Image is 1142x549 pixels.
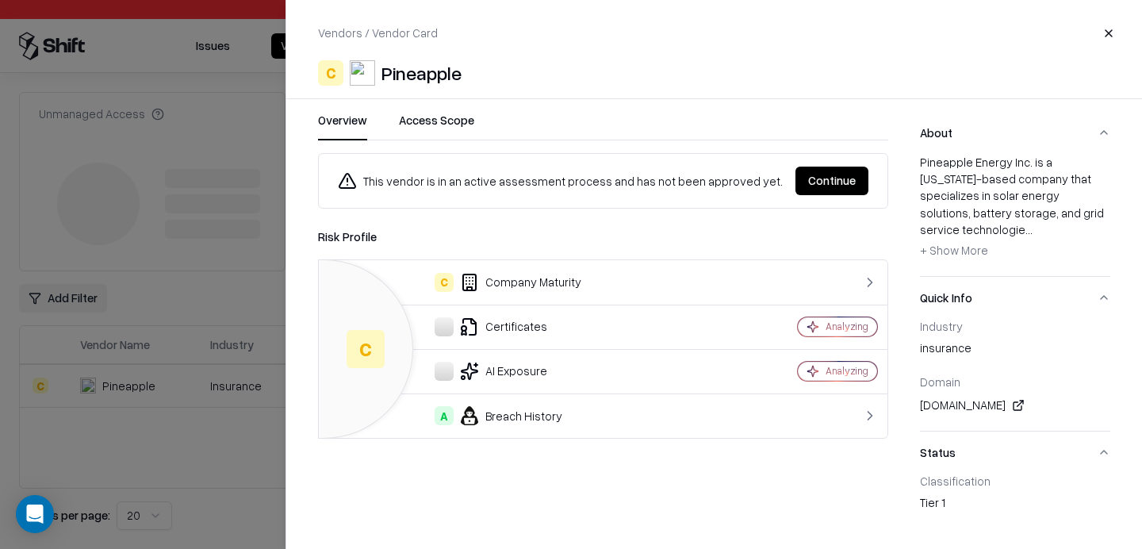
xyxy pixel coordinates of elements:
button: + Show More [920,238,988,263]
button: Overview [318,112,367,140]
div: C [347,330,385,368]
div: This vendor is in an active assessment process and has not been approved yet. [338,171,783,190]
div: Pineapple [381,60,462,86]
div: Breach History [331,406,723,425]
div: C [318,60,343,86]
div: Risk Profile [318,228,888,247]
div: Quick Info [920,319,1110,431]
div: Governance Status [920,529,1110,543]
button: About [920,112,1110,154]
button: Access Scope [399,112,474,140]
span: ... [1025,222,1033,236]
div: AI Exposure [331,362,723,381]
div: Tier 1 [920,494,1110,516]
div: C [435,273,454,292]
span: + Show More [920,243,988,257]
div: Analyzing [826,364,868,378]
img: Pineapple [350,60,375,86]
div: Analyzing [826,320,868,333]
button: Quick Info [920,277,1110,319]
div: Industry [920,319,1110,333]
div: About [920,154,1110,276]
div: Certificates [331,317,723,336]
p: Vendors / Vendor Card [318,25,438,41]
div: Classification [920,474,1110,488]
div: Company Maturity [331,273,723,292]
button: Status [920,432,1110,474]
div: Domain [920,374,1110,389]
div: A [435,406,454,425]
button: Continue [795,167,868,195]
div: Pineapple Energy Inc. is a [US_STATE]-based company that specializes in solar energy solutions, b... [920,154,1110,263]
div: insurance [920,340,1110,362]
div: [DOMAIN_NAME] [920,396,1110,415]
